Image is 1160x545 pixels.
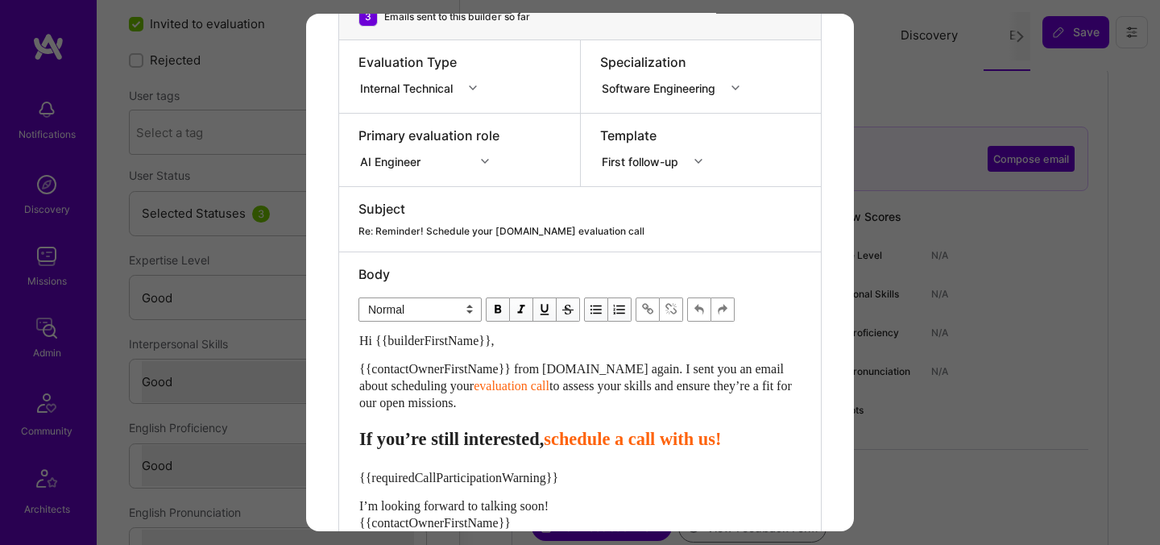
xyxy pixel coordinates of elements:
span: Normal [358,297,482,322]
div: Emails sent to this builder so far [384,10,530,24]
div: Re: Reminder! Schedule your [DOMAIN_NAME] evaluation call [358,224,802,239]
i: icon Chevron [731,84,739,92]
span: to assess your skills and ensure they’re a fit for our open missions. [359,379,795,410]
div: Internal Technical [360,79,459,96]
button: OL [608,297,632,322]
span: If you’re still interested, [359,429,544,449]
div: Primary evaluation role [358,127,499,144]
div: Body [358,265,802,283]
span: Hi {{builderFirstName}}, [359,334,495,347]
button: Redo [711,297,735,322]
button: Remove Link [660,297,683,322]
a: schedule a call with us! [544,429,721,449]
button: Underline [533,297,557,322]
div: Software Engineering [602,79,722,96]
div: Evaluation Type [358,53,487,71]
div: modal [306,14,854,531]
a: evaluation call [474,379,549,393]
div: Subject [358,200,802,218]
button: UL [584,297,608,322]
div: First follow-up [602,152,685,169]
select: Block type [358,297,482,322]
span: I’m looking forward to talking soon! {{contactOwnerFirstName}} [359,499,549,530]
div: Template [600,127,713,144]
div: Specialization [600,53,750,71]
i: icon Chevron [469,84,477,92]
span: {{contactOwnerFirstName}} from [DOMAIN_NAME] again. I sent you an email about scheduling your [359,362,787,393]
div: Enter email text [359,332,801,531]
button: Bold [486,297,510,322]
div: AI Engineer [360,152,427,169]
div: 3 [358,7,378,27]
i: icon Chevron [694,157,702,165]
i: icon Chevron [481,157,489,165]
button: Strikethrough [557,297,580,322]
button: Italic [510,297,533,322]
span: {{requiredCallParticipationWarning}} [359,471,558,485]
button: Link [636,297,660,322]
button: Undo [687,297,711,322]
